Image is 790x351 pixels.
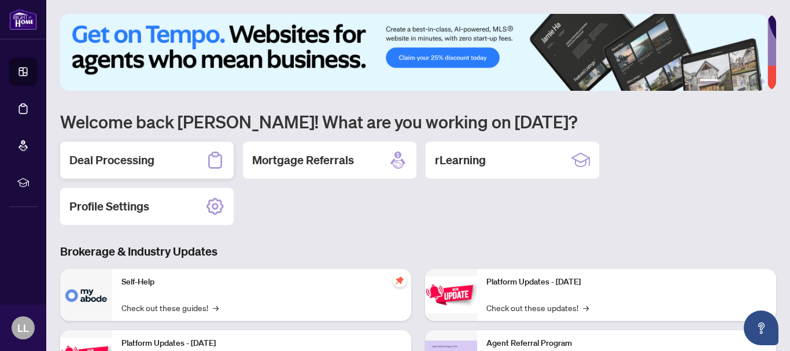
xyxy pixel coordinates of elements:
[486,337,767,350] p: Agent Referral Program
[744,311,778,345] button: Open asap
[60,269,112,321] img: Self-Help
[583,301,589,314] span: →
[121,301,219,314] a: Check out these guides!→
[760,79,765,84] button: 6
[741,79,746,84] button: 4
[393,274,407,287] span: pushpin
[723,79,728,84] button: 2
[17,320,29,336] span: LL
[486,301,589,314] a: Check out these updates!→
[425,276,477,313] img: Platform Updates - June 23, 2025
[213,301,219,314] span: →
[60,243,776,260] h3: Brokerage & Industry Updates
[69,152,154,168] h2: Deal Processing
[732,79,737,84] button: 3
[435,152,486,168] h2: rLearning
[69,198,149,215] h2: Profile Settings
[60,110,776,132] h1: Welcome back [PERSON_NAME]! What are you working on [DATE]?
[700,79,718,84] button: 1
[121,337,402,350] p: Platform Updates - [DATE]
[121,276,402,289] p: Self-Help
[9,9,37,30] img: logo
[486,276,767,289] p: Platform Updates - [DATE]
[60,14,767,91] img: Slide 0
[252,152,354,168] h2: Mortgage Referrals
[751,79,755,84] button: 5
